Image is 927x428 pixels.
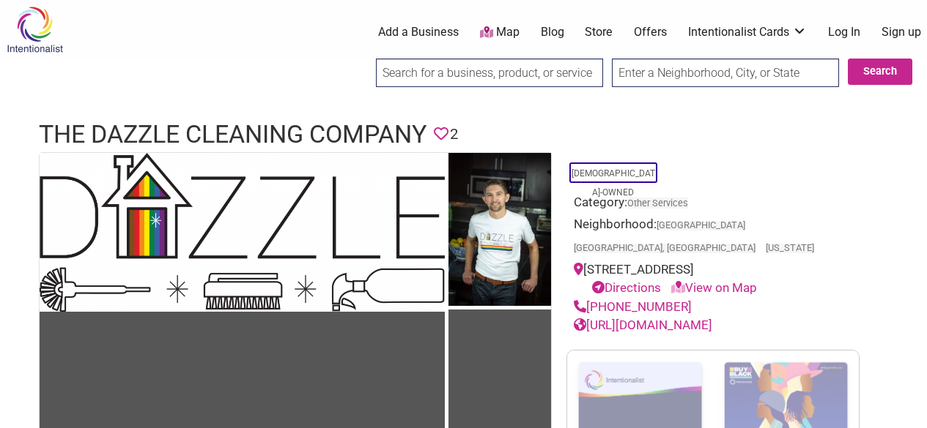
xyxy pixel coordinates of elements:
a: Other Services [627,198,688,209]
a: Intentionalist Cards [688,24,807,40]
input: Enter a Neighborhood, City, or State [612,59,839,87]
a: Sign up [882,24,921,40]
div: [STREET_ADDRESS] [574,260,852,298]
span: [GEOGRAPHIC_DATA] [657,221,745,230]
a: Blog [541,24,564,40]
span: 2 [450,123,458,146]
a: Add a Business [378,24,459,40]
a: Offers [634,24,667,40]
a: Store [585,24,613,40]
a: Directions [592,280,661,295]
a: [URL][DOMAIN_NAME] [574,318,712,332]
a: [DEMOGRAPHIC_DATA]-Owned [572,168,655,198]
button: Search [848,59,912,85]
a: Log In [828,24,860,40]
a: [PHONE_NUMBER] [574,299,692,314]
div: Category: [574,193,852,216]
h1: The Dazzle Cleaning Company [39,117,426,152]
a: View on Map [671,280,757,295]
span: [GEOGRAPHIC_DATA], [GEOGRAPHIC_DATA] [574,244,756,253]
input: Search for a business, product, or service [376,59,603,87]
div: Neighborhood: [574,215,852,260]
span: [US_STATE] [766,244,814,253]
a: Map [480,24,520,41]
